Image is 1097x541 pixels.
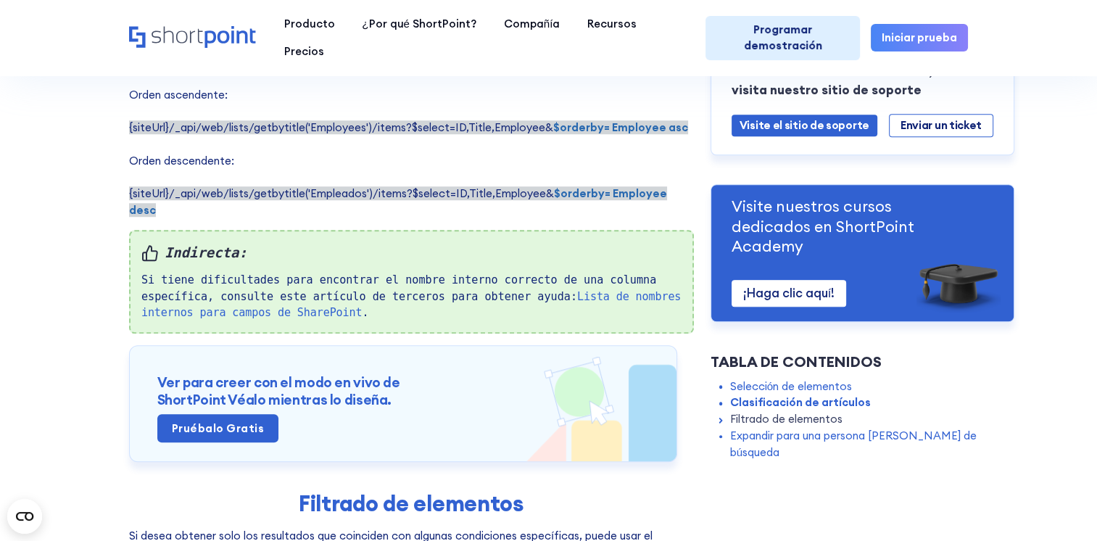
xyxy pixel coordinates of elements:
a: Enviar un ticket [889,114,993,137]
a: Recursos [574,11,650,38]
div: Compañía [504,16,560,33]
a: Clasificación de artículos [730,395,871,411]
a: Compañía [490,11,574,38]
em: Indirecta: [141,242,682,263]
div: Precios [283,44,323,60]
a: Expandir para una persona [PERSON_NAME] de búsqueda [730,428,1014,461]
button: Widget de CMP abierto [7,499,42,534]
div: Producto [283,16,334,33]
a: Pruébalo gratis [157,414,279,442]
font: Si tiene dificultades para encontrar el nombre interno correcto de una columna específica, consul... [141,273,681,319]
a: Filtrado de elementos [730,411,843,428]
span: {siteUrl}/_api/web/lists/getbytitle('Employees')/items?$select=ID,Title,Employee& [129,120,688,134]
a: Selección de elementos [730,378,852,395]
a: Hogar [129,26,257,49]
strong: $orderby= Employee desc [129,186,667,217]
a: ¡Haga clic aquí! [732,279,847,306]
h2: Filtrado de elementos [139,491,683,516]
span: {siteUrl}/_api/web/lists/getbytitle('Empleados')/items?$select=ID,Title,Employee& [129,186,667,217]
div: ¿Por qué ShortPoint? [362,16,476,33]
div: Tabla de contenidos [711,350,1014,372]
a: Iniciar prueba [871,24,968,51]
a: ¿Por qué ShortPoint? [348,11,489,38]
a: Visite el sitio de soporte [732,115,877,136]
iframe: Chat Widget [837,373,1097,541]
strong: $orderby= Employee asc [553,120,688,134]
a: Programar demostración [705,16,859,60]
a: Precios [270,38,338,65]
div: Recursos [587,16,637,33]
h3: Ver para creer con el modo en vivo de ShortPoint Véalo mientras lo diseña. [157,373,650,409]
p: Visite nuestros cursos dedicados en ShortPoint Academy [732,197,962,257]
a: Producto [270,11,349,38]
p: Para buscar más artículos útiles, visita nuestro sitio de soporte [732,62,978,99]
